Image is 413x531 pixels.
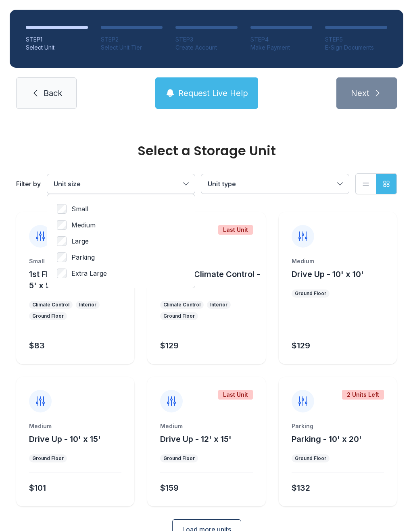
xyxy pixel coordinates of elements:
[44,87,62,99] span: Back
[292,422,384,430] div: Parking
[292,433,362,445] button: Parking - 10' x 20'
[292,434,362,444] span: Parking - 10' x 20'
[163,302,200,308] div: Climate Control
[101,44,163,52] div: Select Unit Tier
[160,340,179,351] div: $129
[292,269,364,279] span: Drive Up - 10' x 10'
[54,180,81,188] span: Unit size
[26,44,88,52] div: Select Unit
[29,482,46,494] div: $101
[26,35,88,44] div: STEP 1
[71,269,107,278] span: Extra Large
[47,174,195,194] button: Unit size
[29,422,121,430] div: Medium
[29,433,101,445] button: Drive Up - 10' x 15'
[218,225,253,235] div: Last Unit
[160,422,252,430] div: Medium
[32,302,69,308] div: Climate Control
[16,179,41,189] div: Filter by
[101,35,163,44] div: STEP 2
[178,87,248,99] span: Request Live Help
[29,434,101,444] span: Drive Up - 10' x 15'
[160,257,252,265] div: Medium
[160,434,232,444] span: Drive Up - 12' x 15'
[295,290,326,297] div: Ground Floor
[71,252,95,262] span: Parking
[208,180,236,188] span: Unit type
[57,252,67,262] input: Parking
[71,220,96,230] span: Medium
[292,340,310,351] div: $129
[210,302,227,308] div: Interior
[71,236,89,246] span: Large
[57,269,67,278] input: Extra Large
[71,204,88,214] span: Small
[32,455,64,462] div: Ground Floor
[163,313,195,319] div: Ground Floor
[292,257,384,265] div: Medium
[57,220,67,230] input: Medium
[57,204,67,214] input: Small
[250,35,313,44] div: STEP 4
[57,236,67,246] input: Large
[175,35,238,44] div: STEP 3
[16,144,397,157] div: Select a Storage Unit
[292,269,364,280] button: Drive Up - 10' x 10'
[201,174,349,194] button: Unit type
[29,340,45,351] div: $83
[351,87,369,99] span: Next
[79,302,96,308] div: Interior
[163,455,195,462] div: Ground Floor
[218,390,253,400] div: Last Unit
[175,44,238,52] div: Create Account
[292,482,310,494] div: $132
[160,269,262,291] button: 1st Floor Climate Control - 10' x 10'
[325,35,387,44] div: STEP 5
[29,257,121,265] div: Small
[29,269,131,291] button: 1st Floor Climate Control - 5' x 5'
[160,269,260,290] span: 1st Floor Climate Control - 10' x 10'
[32,313,64,319] div: Ground Floor
[160,433,232,445] button: Drive Up - 12' x 15'
[160,482,179,494] div: $159
[250,44,313,52] div: Make Payment
[295,455,326,462] div: Ground Floor
[29,269,129,290] span: 1st Floor Climate Control - 5' x 5'
[325,44,387,52] div: E-Sign Documents
[342,390,384,400] div: 2 Units Left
